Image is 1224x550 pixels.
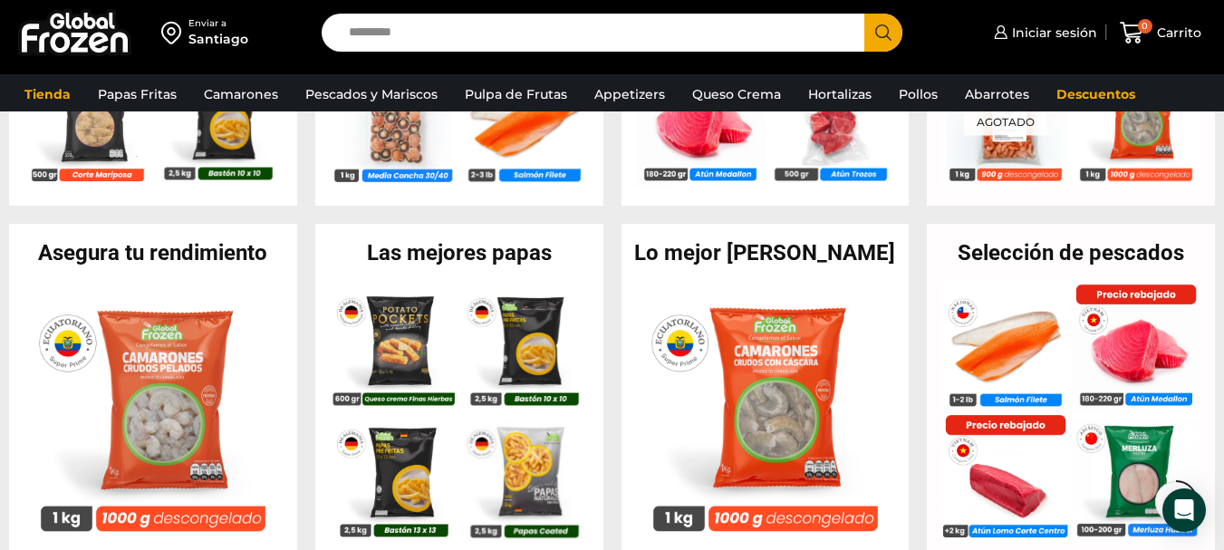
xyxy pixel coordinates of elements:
[1007,24,1097,42] span: Iniciar sesión
[683,77,790,111] a: Queso Crema
[195,77,287,111] a: Camarones
[188,30,248,48] div: Santiago
[989,14,1097,51] a: Iniciar sesión
[864,14,902,52] button: Search button
[9,242,297,264] h2: Asegura tu rendimiento
[890,77,947,111] a: Pollos
[1047,77,1144,111] a: Descuentos
[1115,12,1206,54] a: 0 Carrito
[799,77,881,111] a: Hortalizas
[956,77,1038,111] a: Abarrotes
[15,77,80,111] a: Tienda
[456,77,576,111] a: Pulpa de Frutas
[927,242,1215,264] h2: Selección de pescados
[89,77,186,111] a: Papas Fritas
[585,77,674,111] a: Appetizers
[315,242,603,264] h2: Las mejores papas
[161,17,188,48] img: address-field-icon.svg
[622,242,910,264] h2: Lo mejor [PERSON_NAME]
[964,108,1047,136] p: Agotado
[188,17,248,30] div: Enviar a
[1138,19,1152,34] span: 0
[1162,488,1206,532] div: Open Intercom Messenger
[1152,24,1201,42] span: Carrito
[296,77,447,111] a: Pescados y Mariscos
